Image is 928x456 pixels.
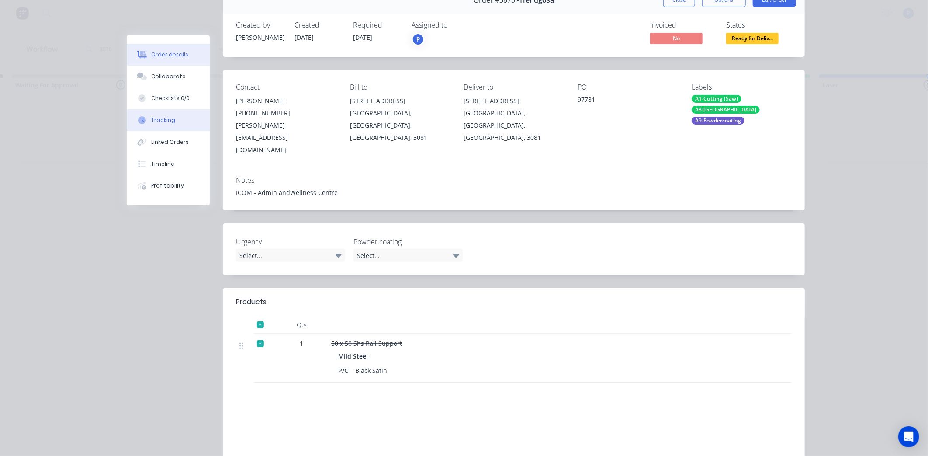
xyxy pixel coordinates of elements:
span: 1 [300,339,303,348]
button: Ready for Deliv... [726,33,779,46]
div: [STREET_ADDRESS][GEOGRAPHIC_DATA], [GEOGRAPHIC_DATA], [GEOGRAPHIC_DATA], 3081 [464,95,564,144]
button: P [412,33,425,46]
div: Created [294,21,343,29]
div: P/C [338,364,352,377]
div: Notes [236,176,792,184]
div: A1-Cutting (Saw) [692,95,741,103]
div: Products [236,297,267,307]
div: Select... [353,249,463,262]
div: Profitability [151,182,184,190]
div: [PERSON_NAME][PHONE_NUMBER][PERSON_NAME][EMAIL_ADDRESS][DOMAIN_NAME] [236,95,336,156]
div: Open Intercom Messenger [898,426,919,447]
div: [STREET_ADDRESS][GEOGRAPHIC_DATA], [GEOGRAPHIC_DATA], [GEOGRAPHIC_DATA], 3081 [350,95,450,144]
div: Bill to [350,83,450,91]
div: Deliver to [464,83,564,91]
span: Ready for Deliv... [726,33,779,44]
div: [STREET_ADDRESS] [350,95,450,107]
div: Tracking [151,116,175,124]
label: Urgency [236,237,345,247]
div: Invoiced [650,21,716,29]
span: No [650,33,703,44]
button: Linked Orders [127,131,210,153]
div: [STREET_ADDRESS] [464,95,564,107]
div: Select... [236,249,345,262]
div: Required [353,21,401,29]
div: [PERSON_NAME][EMAIL_ADDRESS][DOMAIN_NAME] [236,119,336,156]
div: 97781 [578,95,678,107]
div: Collaborate [151,73,186,80]
div: [PERSON_NAME] [236,95,336,107]
button: Tracking [127,109,210,131]
button: Order details [127,44,210,66]
div: Qty [275,316,328,334]
button: Checklists 0/0 [127,87,210,109]
span: [DATE] [294,33,314,42]
div: A8-[GEOGRAPHIC_DATA] [692,106,760,114]
span: 50 x 50 Shs Rail Support [331,339,402,348]
div: Created by [236,21,284,29]
div: Assigned to [412,21,499,29]
div: [GEOGRAPHIC_DATA], [GEOGRAPHIC_DATA], [GEOGRAPHIC_DATA], 3081 [464,107,564,144]
div: Linked Orders [151,138,189,146]
div: Status [726,21,792,29]
div: Order details [151,51,188,59]
span: [DATE] [353,33,372,42]
label: Powder coating [353,237,463,247]
div: [PHONE_NUMBER] [236,107,336,119]
div: [PERSON_NAME] [236,33,284,42]
div: PO [578,83,678,91]
div: ICOM - Admin andWellness Centre [236,188,792,197]
div: A9-Powdercoating [692,117,744,125]
button: Timeline [127,153,210,175]
div: Timeline [151,160,174,168]
button: Collaborate [127,66,210,87]
div: Contact [236,83,336,91]
div: Checklists 0/0 [151,94,190,102]
button: Profitability [127,175,210,197]
div: Mild Steel [338,350,371,362]
div: Labels [692,83,792,91]
div: Black Satin [352,364,391,377]
div: [GEOGRAPHIC_DATA], [GEOGRAPHIC_DATA], [GEOGRAPHIC_DATA], 3081 [350,107,450,144]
